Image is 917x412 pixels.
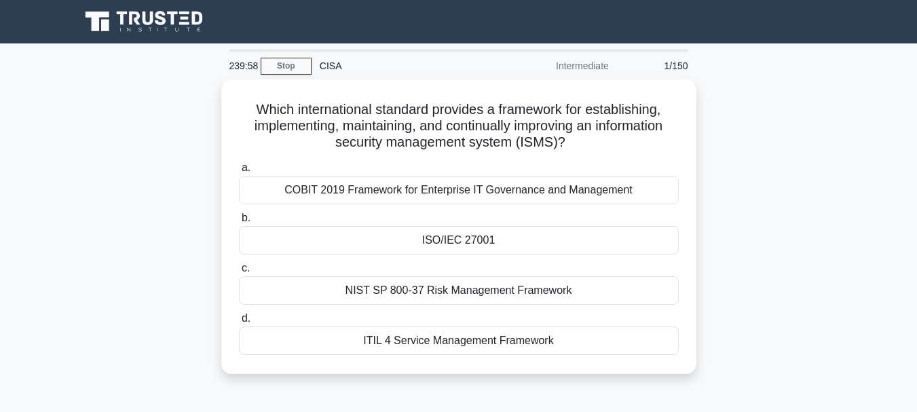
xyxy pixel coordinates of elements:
span: d. [242,312,250,324]
h5: Which international standard provides a framework for establishing, implementing, maintaining, an... [238,101,680,151]
div: ITIL 4 Service Management Framework [239,326,679,355]
div: COBIT 2019 Framework for Enterprise IT Governance and Management [239,176,679,204]
span: a. [242,162,250,173]
div: CISA [312,52,498,79]
div: NIST SP 800-37 Risk Management Framework [239,276,679,305]
div: 1/150 [617,52,696,79]
div: ISO/IEC 27001 [239,226,679,255]
span: c. [242,262,250,274]
a: Stop [261,58,312,75]
div: 239:58 [221,52,261,79]
span: b. [242,212,250,223]
div: Intermediate [498,52,617,79]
